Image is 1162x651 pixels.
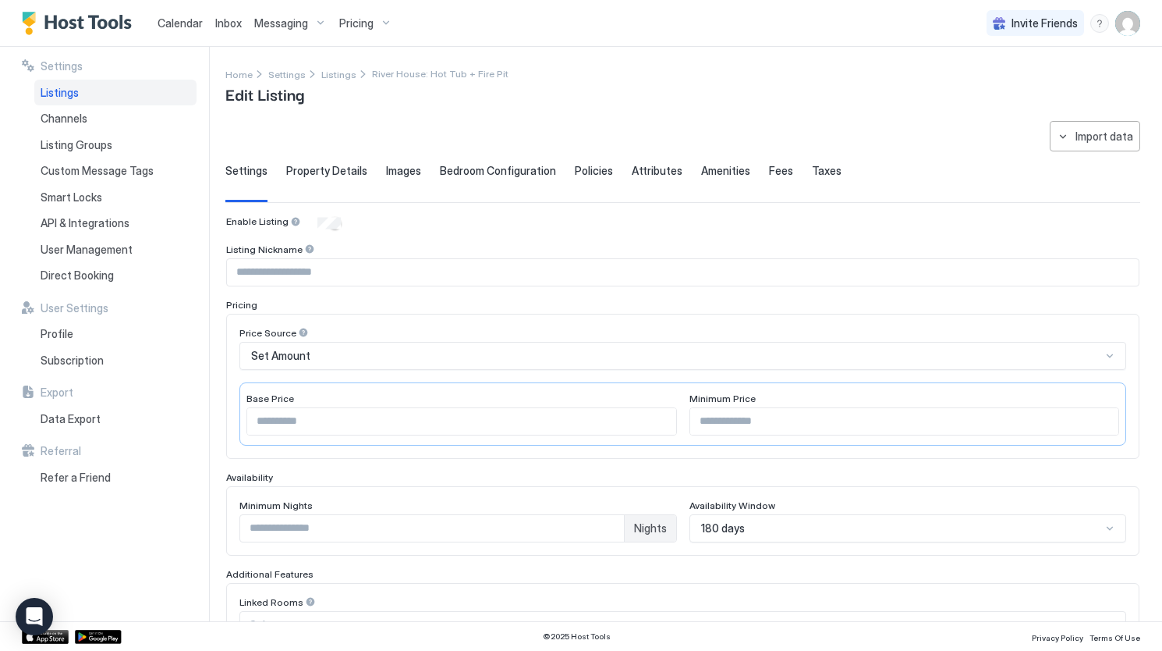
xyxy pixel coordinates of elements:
[225,69,253,80] span: Home
[158,15,203,31] a: Calendar
[225,82,304,105] span: Edit Listing
[41,444,81,458] span: Referral
[41,386,73,400] span: Export
[41,412,101,426] span: Data Export
[634,521,667,535] span: Nights
[690,408,1119,435] input: Input Field
[225,66,253,82] a: Home
[769,164,793,178] span: Fees
[34,132,197,158] a: Listing Groups
[632,164,682,178] span: Attributes
[1032,633,1083,642] span: Privacy Policy
[226,299,257,311] span: Pricing
[254,16,308,30] span: Messaging
[1089,633,1140,642] span: Terms Of Use
[1011,16,1078,30] span: Invite Friends
[226,215,289,227] span: Enable Listing
[240,515,624,542] input: Input Field
[34,464,197,491] a: Refer a Friend
[41,86,79,100] span: Listings
[689,500,775,511] span: Availability Window
[34,210,197,237] a: API & Integrations
[226,568,314,580] span: Additional Features
[41,327,73,341] span: Profile
[34,321,197,347] a: Profile
[41,164,154,178] span: Custom Message Tags
[225,164,267,178] span: Settings
[22,12,139,35] a: Host Tools Logo
[34,237,197,263] a: User Management
[41,190,102,205] span: Smart Locks
[41,301,108,315] span: User Settings
[1032,628,1083,645] a: Privacy Policy
[34,184,197,211] a: Smart Locks
[1075,128,1133,144] div: Import data
[1090,14,1109,33] div: menu
[268,66,306,82] a: Settings
[321,69,356,80] span: Listings
[158,16,203,30] span: Calendar
[41,59,83,73] span: Settings
[75,630,122,644] a: Google Play Store
[41,269,114,283] span: Direct Booking
[239,327,296,339] span: Price Source
[372,68,508,80] span: Breadcrumb
[543,631,611,642] span: © 2025 Host Tools
[1050,121,1140,151] button: Import data
[226,471,273,483] span: Availability
[239,500,313,511] span: Minimum Nights
[321,66,356,82] div: Breadcrumb
[689,393,756,404] span: Minimum Price
[16,598,53,635] div: Open Intercom Messenger
[41,216,129,230] span: API & Integrations
[701,164,750,178] span: Amenities
[1115,11,1140,36] div: User profile
[215,16,242,30] span: Inbox
[34,262,197,289] a: Direct Booking
[247,408,676,435] input: Input Field
[34,80,197,106] a: Listings
[321,66,356,82] a: Listings
[246,393,294,404] span: Base Price
[41,112,87,126] span: Channels
[41,243,133,257] span: User Management
[440,164,556,178] span: Bedroom Configuration
[34,158,197,184] a: Custom Message Tags
[34,347,197,374] a: Subscription
[41,138,112,152] span: Listing Groups
[268,66,306,82] div: Breadcrumb
[251,349,310,363] span: Set Amount
[339,16,374,30] span: Pricing
[268,69,306,80] span: Settings
[701,521,745,535] span: 180 days
[575,164,613,178] span: Policies
[215,15,242,31] a: Inbox
[225,66,253,82] div: Breadcrumb
[34,406,197,432] a: Data Export
[41,471,111,485] span: Refer a Friend
[34,105,197,132] a: Channels
[41,354,104,368] span: Subscription
[1089,628,1140,645] a: Terms Of Use
[226,244,303,255] span: Listing Nickname
[812,164,841,178] span: Taxes
[286,164,367,178] span: Property Details
[22,630,69,644] a: App Store
[239,596,303,608] span: Linked Rooms
[227,259,1139,286] input: Input Field
[386,164,421,178] span: Images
